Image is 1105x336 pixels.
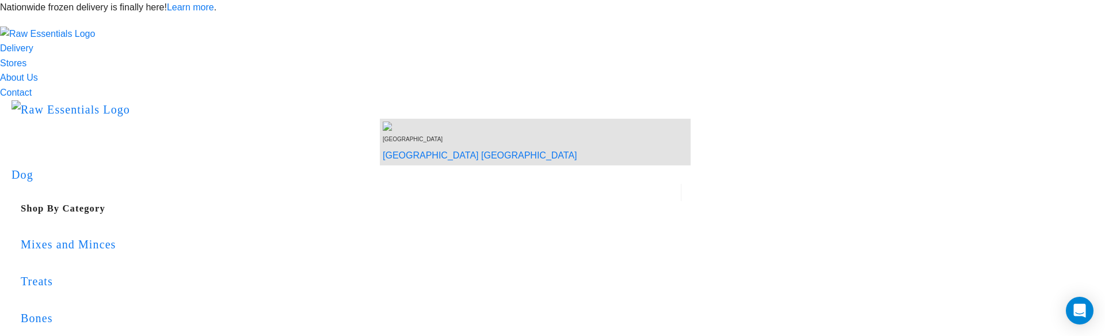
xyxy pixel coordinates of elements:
a: Treats [21,256,681,306]
img: Raw Essentials Logo [12,100,130,119]
a: [GEOGRAPHIC_DATA] [383,150,479,160]
div: Bones [21,309,681,327]
a: Learn more [167,2,214,12]
a: [GEOGRAPHIC_DATA] [481,150,577,160]
div: Treats [21,272,681,290]
img: van-moving.png [383,122,394,131]
a: Mixes and Minces [21,220,681,269]
span: [GEOGRAPHIC_DATA] [383,136,443,142]
a: Dog [12,168,33,181]
h5: Shop By Category [21,201,681,217]
div: Mixes and Minces [21,235,681,254]
div: Open Intercom Messenger [1066,297,1093,324]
